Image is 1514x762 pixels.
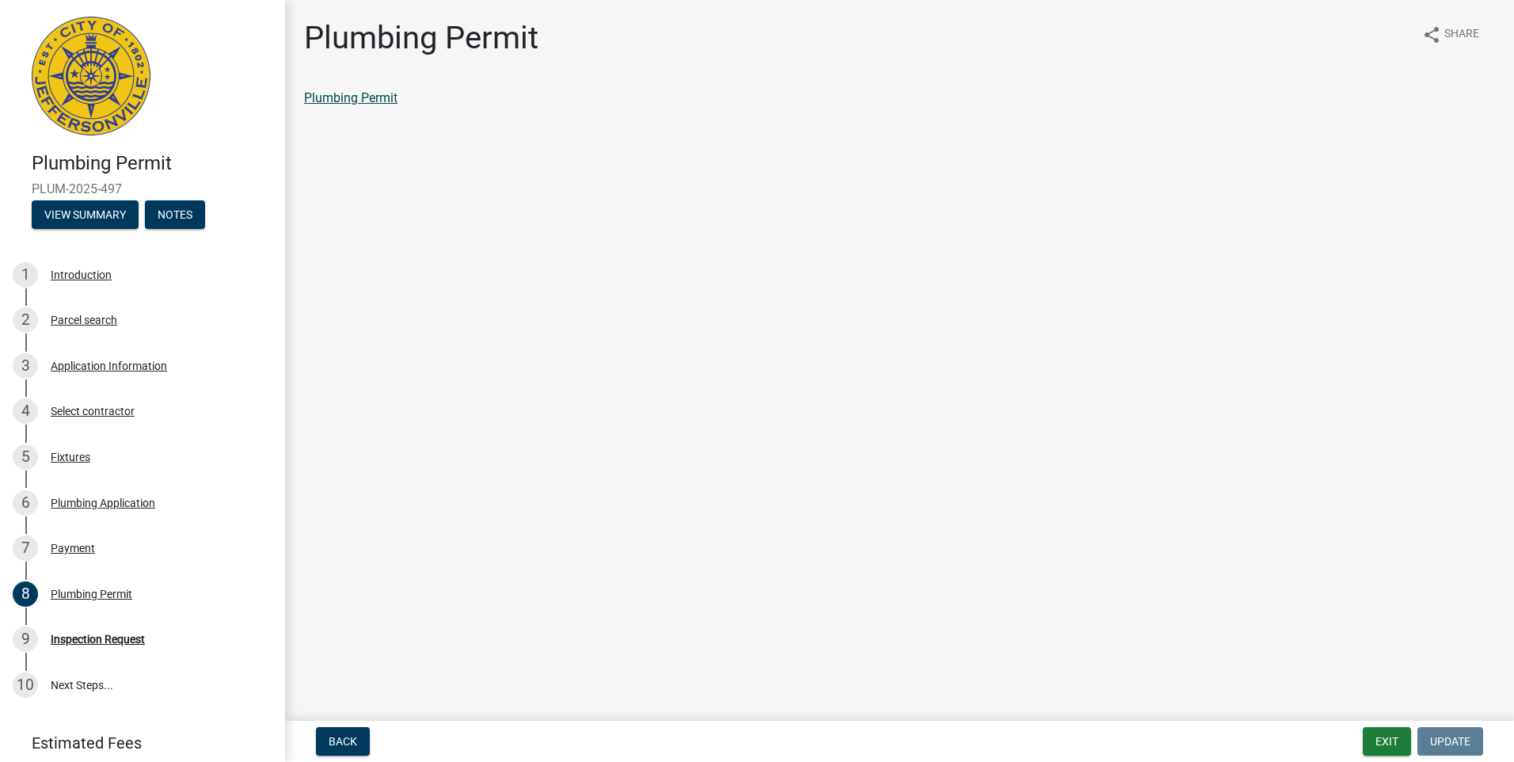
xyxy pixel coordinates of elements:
button: Back [316,727,370,756]
button: shareShare [1409,19,1492,50]
div: Parcel search [51,314,117,326]
div: Inspection Request [51,634,145,645]
button: Update [1417,727,1483,756]
div: 9 [13,627,38,652]
div: Payment [51,543,95,554]
div: 5 [13,444,38,470]
wm-modal-confirm: Notes [145,209,205,222]
div: Plumbing Application [51,497,155,509]
span: Back [329,735,357,748]
div: Fixtures [51,451,90,463]
wm-modal-confirm: Summary [32,209,139,222]
button: Notes [145,200,205,229]
span: Update [1430,735,1470,748]
h4: Plumbing Permit [32,152,272,175]
div: Introduction [51,269,112,280]
div: 8 [13,581,38,607]
div: 10 [13,672,38,698]
div: 1 [13,262,38,288]
div: Plumbing Permit [51,589,132,600]
div: 7 [13,535,38,561]
a: Estimated Fees [13,727,260,759]
button: Exit [1363,727,1411,756]
div: Application Information [51,360,167,371]
h1: Plumbing Permit [304,19,538,57]
div: Select contractor [51,406,135,417]
div: 3 [13,353,38,379]
img: City of Jeffersonville, Indiana [32,17,150,135]
div: 4 [13,398,38,424]
button: View Summary [32,200,139,229]
span: Share [1444,25,1479,44]
i: share [1422,25,1441,44]
div: 2 [13,307,38,333]
span: PLUM-2025-497 [32,181,253,196]
div: 6 [13,490,38,516]
a: Plumbing Permit [304,90,398,105]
